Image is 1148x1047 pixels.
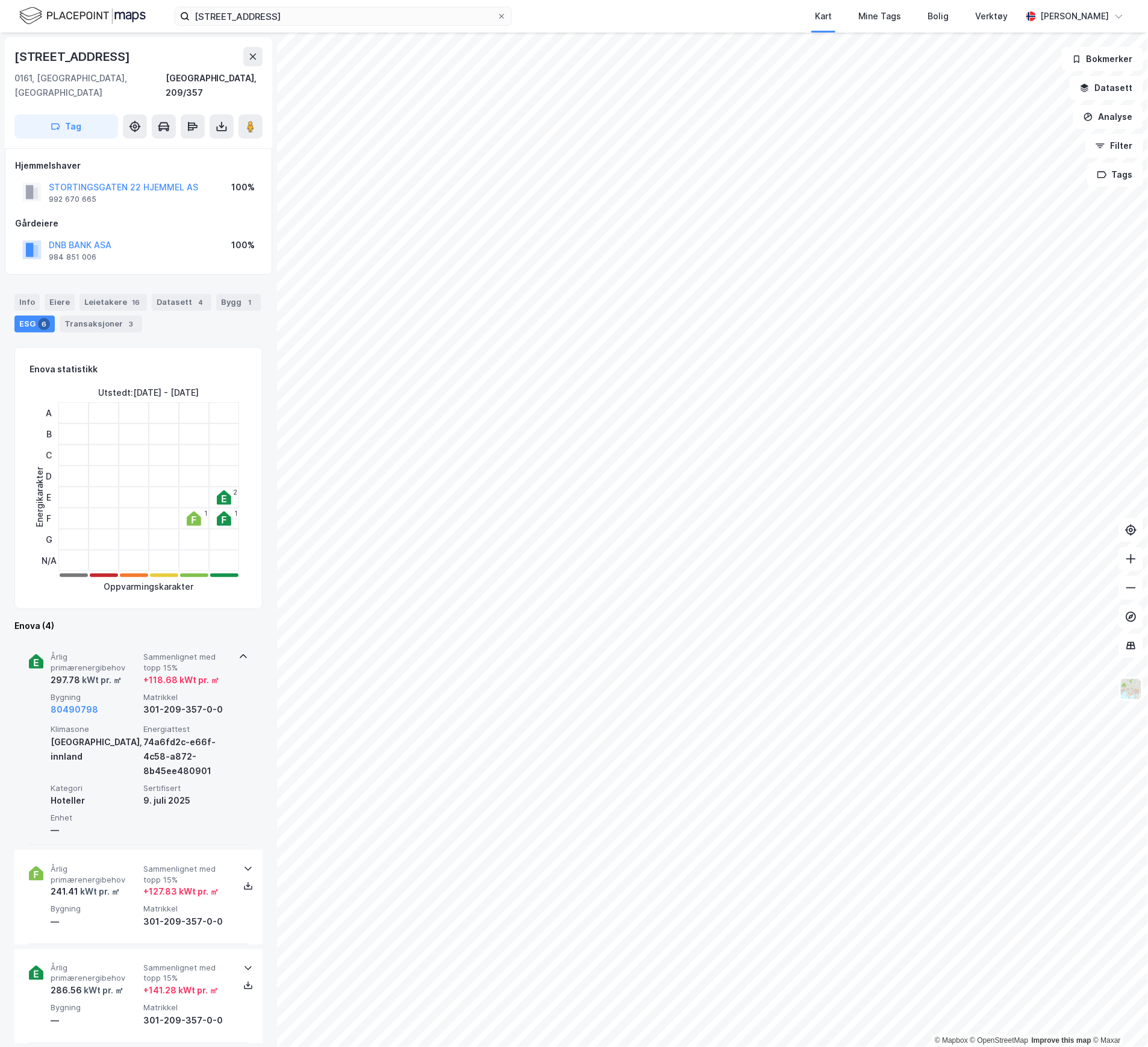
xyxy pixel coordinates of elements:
[143,963,231,984] span: Sammenlignet med topp 15%
[42,445,57,466] div: C
[51,823,139,837] div: —
[51,1014,139,1028] div: —
[935,1037,968,1045] a: Mapbox
[80,294,147,311] div: Leietakere
[204,510,207,517] div: 1
[33,467,47,527] div: Energikarakter
[51,813,139,823] span: Enhet
[858,9,902,23] div: Mine Tags
[244,296,256,308] div: 1
[143,724,231,734] span: Energiattest
[125,318,137,330] div: 3
[1062,47,1143,71] button: Bokmerker
[143,793,231,808] div: 9. juli 2025
[976,9,1008,23] div: Verktøy
[51,673,122,687] div: 297.78
[143,904,231,914] span: Matrikkel
[51,652,139,673] span: Årlig primærenergibehov
[42,423,57,445] div: B
[42,466,57,487] div: D
[234,510,237,517] div: 1
[143,652,231,673] span: Sammenlignet med topp 15%
[51,864,139,885] span: Årlig primærenergibehov
[1085,134,1143,158] button: Filter
[815,9,832,23] div: Kart
[231,238,255,252] div: 100%
[129,296,142,308] div: 16
[42,508,57,529] div: F
[143,864,231,885] span: Sammenlignet med topp 15%
[143,885,219,899] div: + 127.83 kWt pr. ㎡
[1041,9,1109,23] div: [PERSON_NAME]
[970,1037,1029,1045] a: OpenStreetMap
[51,963,139,984] span: Årlig primærenergibehov
[51,904,139,914] span: Bygning
[190,7,497,25] input: Søk på adresse, matrikkel, gårdeiere, leietakere eller personer
[49,195,96,204] div: 992 670 665
[15,216,262,231] div: Gårdeiere
[1088,989,1148,1047] div: Kontrollprogram for chat
[1073,105,1143,129] button: Analyse
[152,294,211,311] div: Datasett
[231,180,255,195] div: 100%
[143,783,231,793] span: Sertifisert
[143,1014,231,1028] div: 301-209-357-0-0
[143,692,231,702] span: Matrikkel
[1087,163,1143,187] button: Tags
[15,158,262,173] div: Hjemmelshaver
[51,783,139,793] span: Kategori
[78,885,120,899] div: kWt pr. ㎡
[143,735,231,778] div: 74a6fd2c-e66f-4c58-a872-8b45ee480901
[233,489,237,496] div: 2
[14,114,118,139] button: Tag
[104,580,194,594] div: Oppvarmingskarakter
[14,619,263,633] div: Enova (4)
[19,5,146,27] img: logo.f888ab2527a4732fd821a326f86c7f29.svg
[143,1003,231,1013] span: Matrikkel
[51,692,139,702] span: Bygning
[51,885,120,899] div: 241.41
[195,296,207,308] div: 4
[928,9,949,23] div: Bolig
[80,673,122,687] div: kWt pr. ㎡
[42,550,57,571] div: N/A
[51,724,139,734] span: Klimasone
[216,294,261,311] div: Bygg
[60,316,142,333] div: Transaksjoner
[143,702,231,717] div: 301-209-357-0-0
[45,294,75,311] div: Eiere
[14,316,55,333] div: ESG
[99,386,199,400] div: Utstedt : [DATE] - [DATE]
[49,252,96,262] div: 984 851 006
[42,529,57,550] div: G
[30,362,98,377] div: Enova statistikk
[14,71,166,100] div: 0161, [GEOGRAPHIC_DATA], [GEOGRAPHIC_DATA]
[42,487,57,508] div: E
[51,984,123,998] div: 286.56
[1032,1037,1091,1045] a: Improve this map
[143,915,231,930] div: 301-209-357-0-0
[51,702,98,717] button: 80490798
[51,793,139,808] div: Hoteller
[38,318,50,330] div: 6
[42,402,57,423] div: A
[51,915,139,930] div: —
[51,1003,139,1013] span: Bygning
[14,47,133,66] div: [STREET_ADDRESS]
[1070,76,1143,100] button: Datasett
[143,673,219,687] div: + 118.68 kWt pr. ㎡
[1120,678,1143,701] img: Z
[14,294,40,311] div: Info
[82,984,123,998] div: kWt pr. ㎡
[51,735,139,764] div: [GEOGRAPHIC_DATA], innland
[1088,989,1148,1047] iframe: Chat Widget
[166,71,263,100] div: [GEOGRAPHIC_DATA], 209/357
[143,984,218,998] div: + 141.28 kWt pr. ㎡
